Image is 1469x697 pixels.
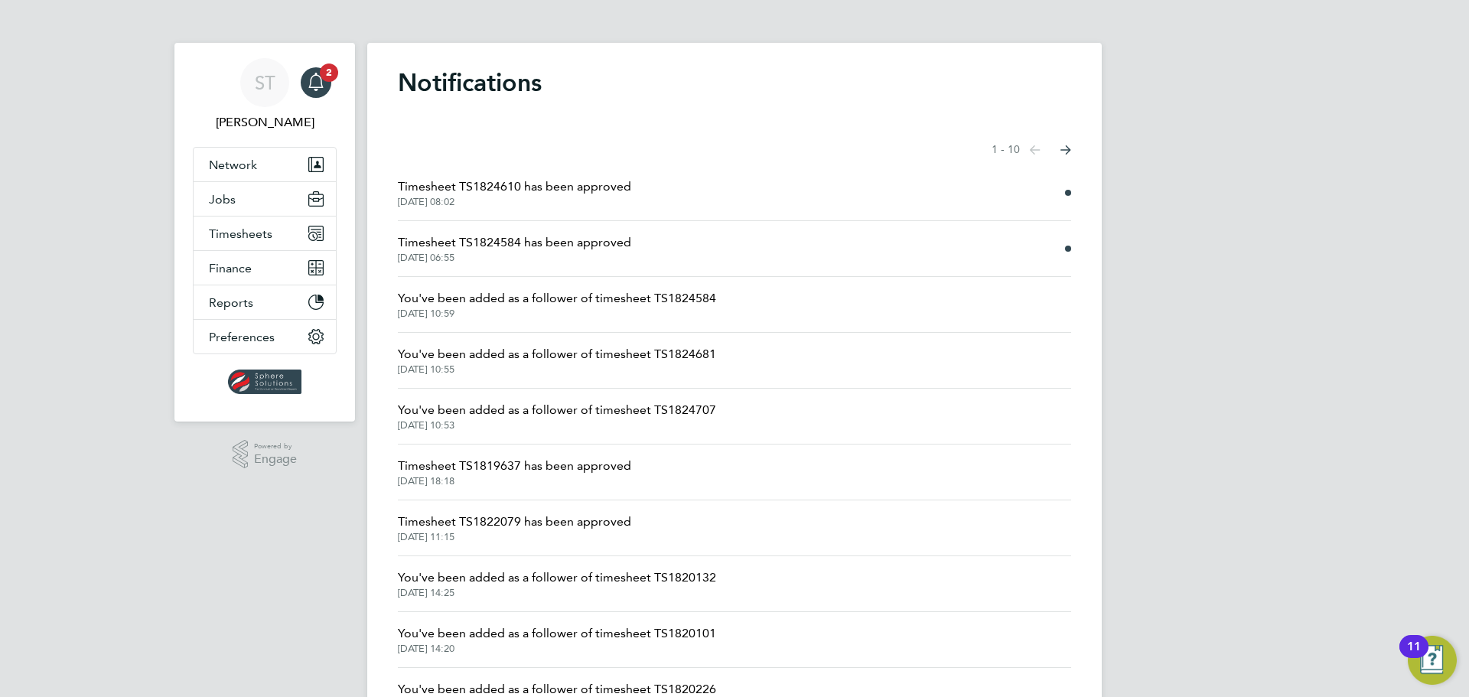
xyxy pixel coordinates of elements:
[398,568,716,587] span: You've been added as a follower of timesheet TS1820132
[254,453,297,466] span: Engage
[174,43,355,422] nav: Main navigation
[254,440,297,453] span: Powered by
[398,643,716,655] span: [DATE] 14:20
[1408,636,1457,685] button: Open Resource Center, 11 new notifications
[398,587,716,599] span: [DATE] 14:25
[193,58,337,132] a: ST[PERSON_NAME]
[398,345,716,363] span: You've been added as a follower of timesheet TS1824681
[398,289,716,308] span: You've been added as a follower of timesheet TS1824584
[194,182,336,216] button: Jobs
[398,233,631,264] a: Timesheet TS1824584 has been approved[DATE] 06:55
[233,440,298,469] a: Powered byEngage
[398,308,716,320] span: [DATE] 10:59
[209,226,272,241] span: Timesheets
[398,475,631,487] span: [DATE] 18:18
[398,531,631,543] span: [DATE] 11:15
[398,178,631,196] span: Timesheet TS1824610 has been approved
[992,135,1071,165] nav: Select page of notifications list
[398,419,716,432] span: [DATE] 10:53
[398,401,716,432] a: You've been added as a follower of timesheet TS1824707[DATE] 10:53
[398,457,631,487] a: Timesheet TS1819637 has been approved[DATE] 18:18
[398,624,716,655] a: You've been added as a follower of timesheet TS1820101[DATE] 14:20
[398,67,1071,98] h1: Notifications
[398,196,631,208] span: [DATE] 08:02
[228,370,302,394] img: spheresolutions-logo-retina.png
[194,148,336,181] button: Network
[209,295,253,310] span: Reports
[398,178,631,208] a: Timesheet TS1824610 has been approved[DATE] 08:02
[398,401,716,419] span: You've been added as a follower of timesheet TS1824707
[209,192,236,207] span: Jobs
[398,233,631,252] span: Timesheet TS1824584 has been approved
[398,624,716,643] span: You've been added as a follower of timesheet TS1820101
[398,289,716,320] a: You've been added as a follower of timesheet TS1824584[DATE] 10:59
[398,568,716,599] a: You've been added as a follower of timesheet TS1820132[DATE] 14:25
[209,261,252,275] span: Finance
[398,345,716,376] a: You've been added as a follower of timesheet TS1824681[DATE] 10:55
[209,158,257,172] span: Network
[398,363,716,376] span: [DATE] 10:55
[194,217,336,250] button: Timesheets
[194,320,336,353] button: Preferences
[992,142,1020,158] span: 1 - 10
[398,252,631,264] span: [DATE] 06:55
[193,370,337,394] a: Go to home page
[398,513,631,543] a: Timesheet TS1822079 has been approved[DATE] 11:15
[255,73,275,93] span: ST
[398,457,631,475] span: Timesheet TS1819637 has been approved
[194,285,336,319] button: Reports
[193,113,337,132] span: Selin Thomas
[301,58,331,107] a: 2
[320,64,338,82] span: 2
[209,330,275,344] span: Preferences
[194,251,336,285] button: Finance
[1407,647,1421,666] div: 11
[398,513,631,531] span: Timesheet TS1822079 has been approved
